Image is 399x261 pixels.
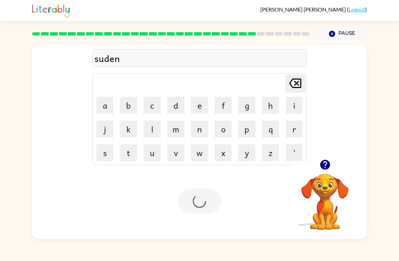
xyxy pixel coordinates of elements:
button: c [144,97,161,114]
button: ' [286,144,303,161]
button: o [215,121,232,137]
button: a [96,97,113,114]
button: Pause [318,26,367,42]
button: w [191,144,208,161]
button: e [191,97,208,114]
button: k [120,121,137,137]
button: i [286,97,303,114]
button: j [96,121,113,137]
button: u [144,144,161,161]
button: r [286,121,303,137]
button: m [167,121,184,137]
button: z [262,144,279,161]
button: y [238,144,255,161]
button: t [120,144,137,161]
a: Logout [349,6,365,13]
button: n [191,121,208,137]
button: v [167,144,184,161]
span: [PERSON_NAME] [PERSON_NAME] [260,6,347,13]
button: q [262,121,279,137]
button: s [96,144,113,161]
button: b [120,97,137,114]
button: d [167,97,184,114]
button: h [262,97,279,114]
button: g [238,97,255,114]
button: f [215,97,232,114]
video: Your browser must support playing .mp4 files to use Literably. Please try using another browser. [291,163,359,231]
div: ( ) [260,6,367,13]
button: l [144,121,161,137]
div: suden [94,51,305,65]
img: Literably [32,3,70,18]
button: p [238,121,255,137]
button: x [215,144,232,161]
